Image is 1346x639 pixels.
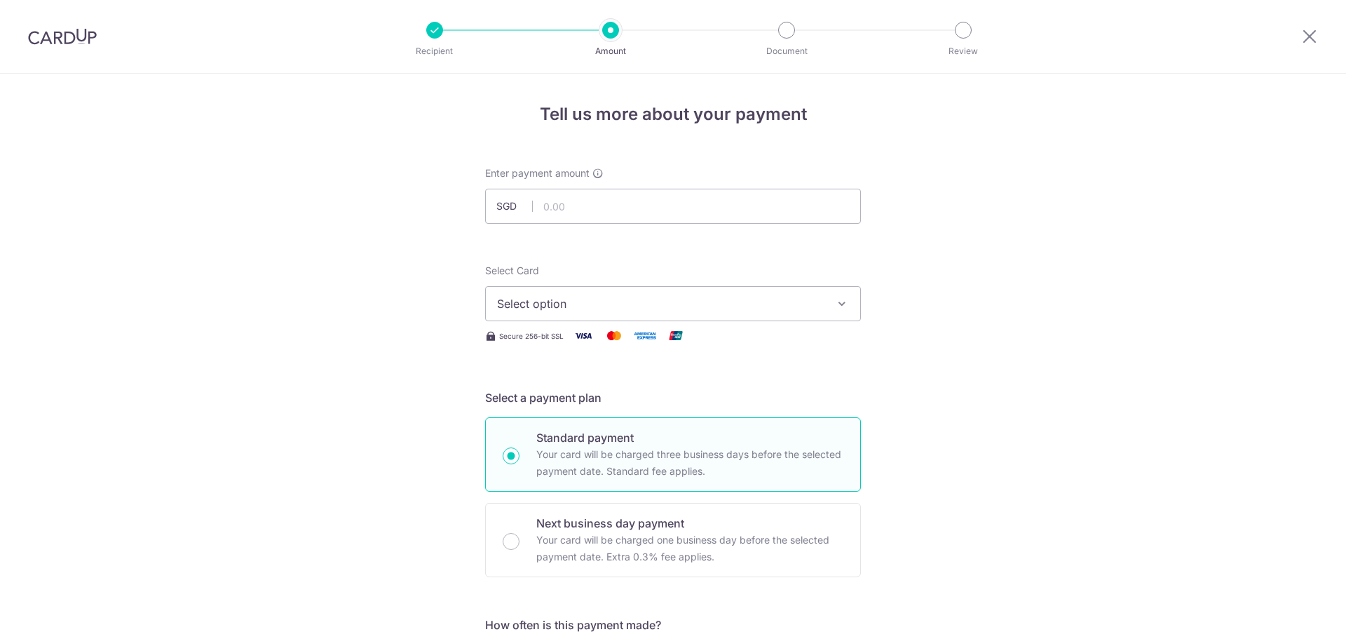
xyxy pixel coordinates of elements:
p: Document [735,44,838,58]
span: Secure 256-bit SSL [499,330,564,342]
p: Standard payment [536,429,843,446]
img: CardUp [28,28,97,45]
img: Union Pay [662,327,690,344]
p: Recipient [383,44,487,58]
iframe: Opens a widget where you can find more information [1256,597,1332,632]
p: Your card will be charged three business days before the selected payment date. Standard fee appl... [536,446,843,480]
p: Review [911,44,1015,58]
img: Visa [569,327,597,344]
span: SGD [496,199,533,213]
span: translation missing: en.payables.payment_networks.credit_card.summary.labels.select_card [485,264,539,276]
img: Mastercard [600,327,628,344]
p: Amount [559,44,662,58]
h4: Tell us more about your payment [485,102,861,127]
p: Next business day payment [536,515,843,532]
p: Your card will be charged one business day before the selected payment date. Extra 0.3% fee applies. [536,532,843,565]
h5: How often is this payment made? [485,617,861,633]
span: Select option [497,295,824,312]
button: Select option [485,286,861,321]
span: Enter payment amount [485,166,590,180]
img: American Express [631,327,659,344]
input: 0.00 [485,189,861,224]
h5: Select a payment plan [485,389,861,406]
